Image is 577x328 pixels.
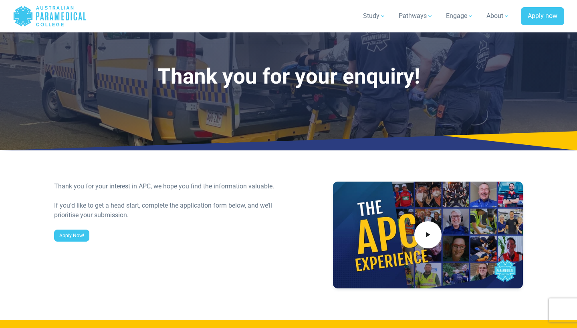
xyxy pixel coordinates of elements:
a: Study [358,5,391,27]
a: About [482,5,514,27]
div: If you’d like to get a head start, complete the application form below, and we’ll prioritise your... [54,201,284,220]
h1: Thank you for your enquiry! [54,64,523,89]
a: Engage [441,5,478,27]
div: Thank you for your interest in APC, we hope you find the information valuable. [54,182,284,191]
a: Apply now [521,7,564,26]
a: Australian Paramedical College [13,3,87,29]
a: Apply Now! [54,230,89,242]
a: Pathways [394,5,438,27]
